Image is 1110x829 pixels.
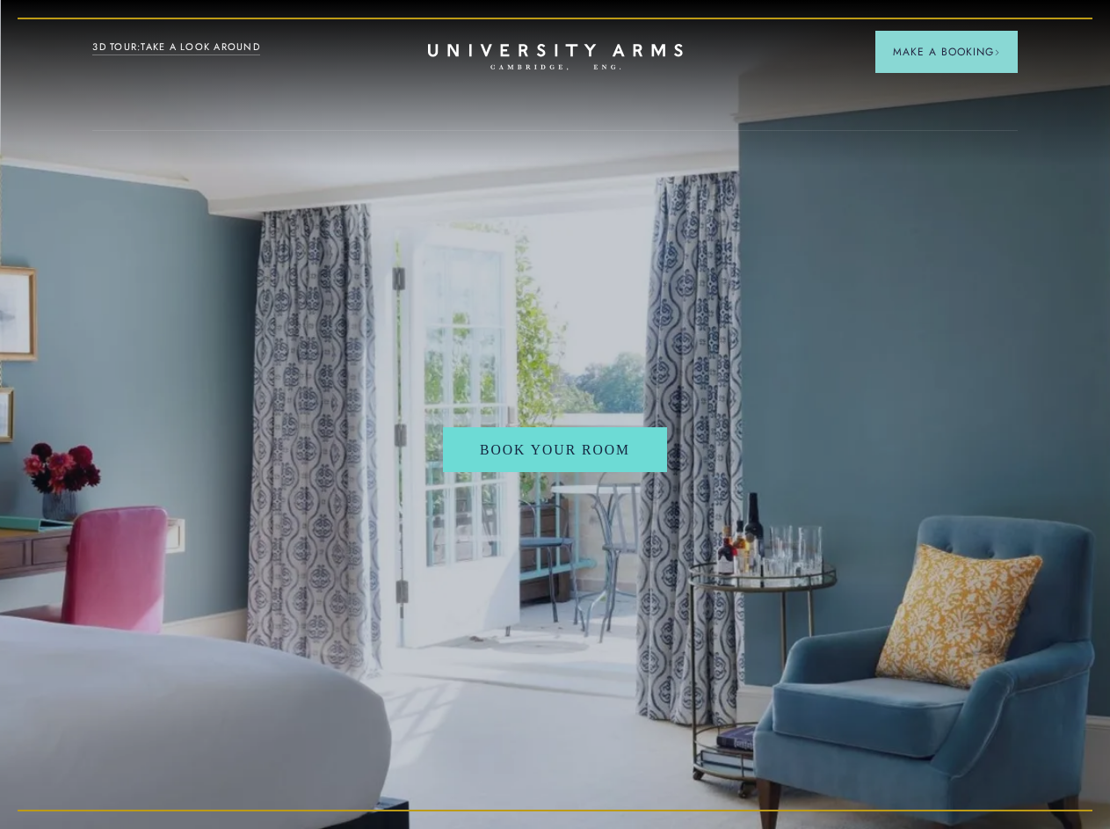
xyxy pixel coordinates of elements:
[893,44,1000,60] span: Make a Booking
[428,44,683,71] a: Home
[875,31,1018,73] button: Make a BookingArrow icon
[443,427,667,472] a: Book Your Room
[994,49,1000,55] img: Arrow icon
[92,40,260,55] a: 3D TOUR:TAKE A LOOK AROUND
